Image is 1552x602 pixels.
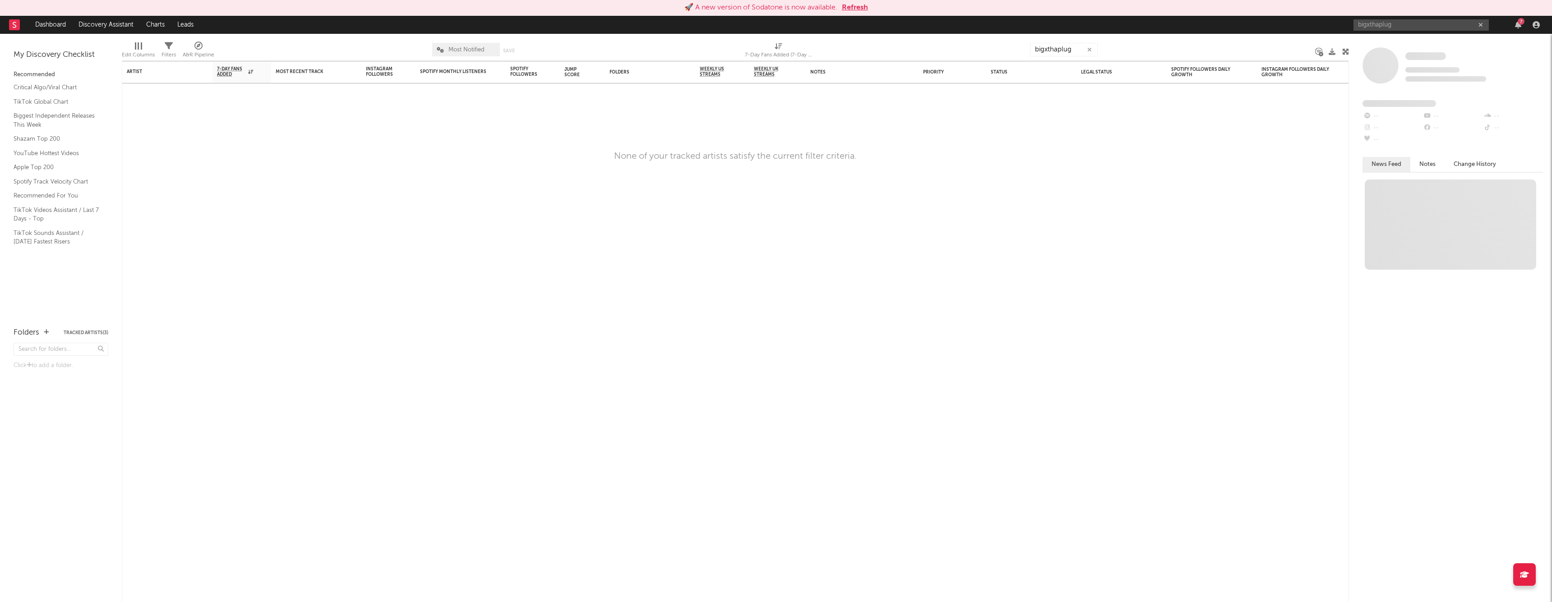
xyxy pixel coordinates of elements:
[1405,67,1460,73] span: Tracking Since: [DATE]
[14,50,108,60] div: My Discovery Checklist
[276,69,343,74] div: Most Recent Track
[810,69,901,75] div: Notes
[14,83,99,92] a: Critical Algo/Viral Chart
[1405,76,1486,82] span: 0 fans last week
[14,134,99,144] a: Shazam Top 200
[1515,21,1521,28] button: 7
[754,66,788,77] span: Weekly UK Streams
[1445,157,1505,172] button: Change History
[1483,110,1543,122] div: --
[366,66,397,77] div: Instagram Followers
[122,50,155,60] div: Edit Columns
[14,177,99,187] a: Spotify Track Velocity Chart
[162,50,176,60] div: Filters
[745,38,813,64] div: 7-Day Fans Added (7-Day Fans Added)
[1363,134,1423,146] div: --
[14,205,99,224] a: TikTok Videos Assistant / Last 7 Days - Top
[1410,157,1445,172] button: Notes
[1363,157,1410,172] button: News Feed
[171,16,200,34] a: Leads
[72,16,140,34] a: Discovery Assistant
[1363,110,1423,122] div: --
[14,148,99,158] a: YouTube Hottest Videos
[122,38,155,64] div: Edit Columns
[162,38,176,64] div: Filters
[1261,67,1329,78] div: Instagram Followers Daily Growth
[842,2,868,13] button: Refresh
[217,66,246,77] span: 7-Day Fans Added
[610,69,677,75] div: Folders
[1353,19,1489,31] input: Search for artists
[14,360,108,371] div: Click to add a folder.
[14,97,99,107] a: TikTok Global Chart
[503,48,515,53] button: Save
[614,151,857,162] div: None of your tracked artists satisfy the current filter criteria.
[14,343,108,356] input: Search for folders...
[1423,122,1483,134] div: --
[745,50,813,60] div: 7-Day Fans Added (7-Day Fans Added)
[1518,18,1524,25] div: 7
[1363,100,1436,107] span: Fans Added by Platform
[14,69,108,80] div: Recommended
[1423,110,1483,122] div: --
[183,50,214,60] div: A&R Pipeline
[127,69,194,74] div: Artist
[14,327,39,338] div: Folders
[1363,122,1423,134] div: --
[64,331,108,335] button: Tracked Artists(3)
[510,66,542,77] div: Spotify Followers
[1081,69,1140,75] div: Legal Status
[14,228,99,247] a: TikTok Sounds Assistant / [DATE] Fastest Risers
[183,38,214,64] div: A&R Pipeline
[14,162,99,172] a: Apple Top 200
[140,16,171,34] a: Charts
[420,69,488,74] div: Spotify Monthly Listeners
[448,47,485,53] span: Most Notified
[29,16,72,34] a: Dashboard
[564,67,587,78] div: Jump Score
[1483,122,1543,134] div: --
[991,69,1049,75] div: Status
[1405,52,1446,61] a: Some Artist
[923,69,959,75] div: Priority
[14,191,99,201] a: Recommended For You
[684,2,837,13] div: 🚀 A new version of Sodatone is now available.
[700,66,731,77] span: Weekly US Streams
[1405,52,1446,60] span: Some Artist
[14,111,99,129] a: Biggest Independent Releases This Week
[1030,43,1098,56] input: Search...
[1171,67,1239,78] div: Spotify Followers Daily Growth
